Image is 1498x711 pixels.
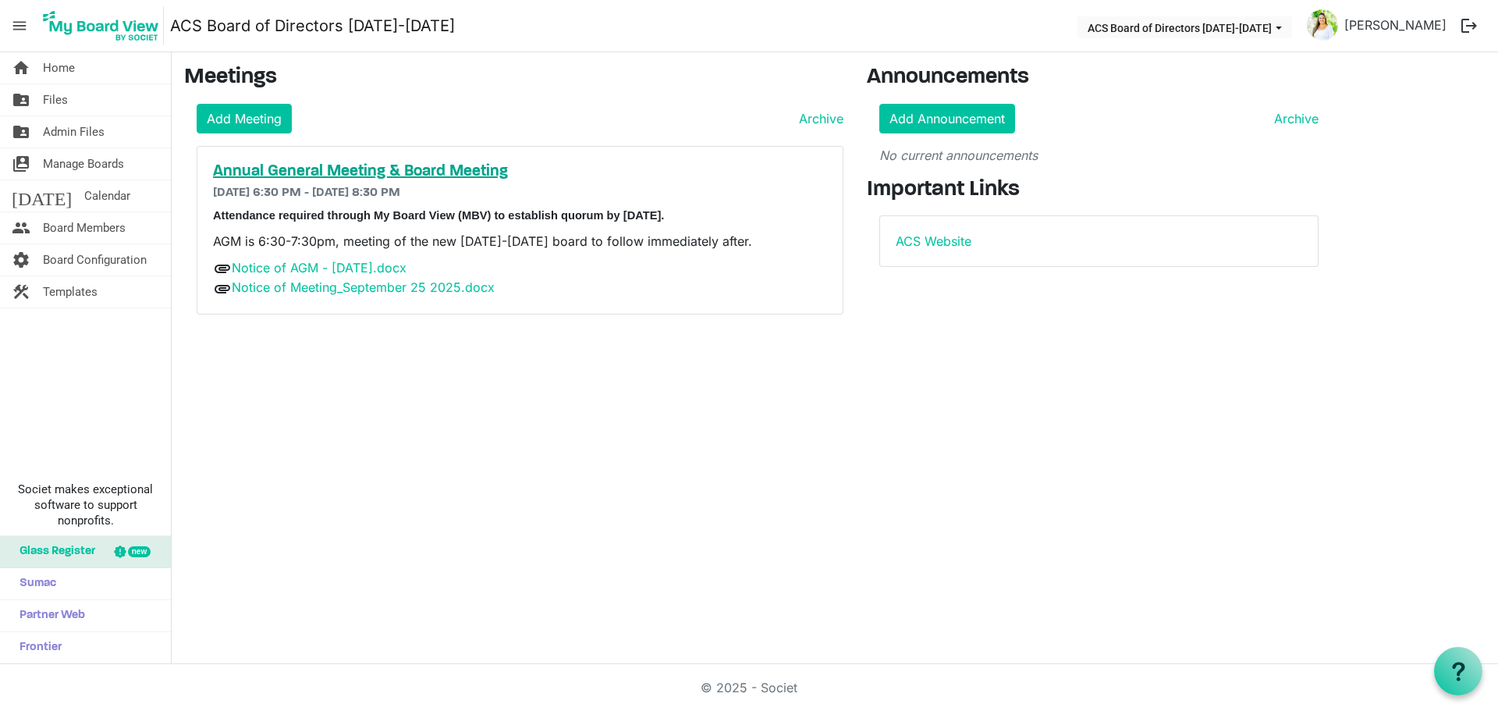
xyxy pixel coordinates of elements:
span: Home [43,52,75,84]
span: Board Configuration [43,244,147,276]
h3: Announcements [867,65,1331,91]
a: Archive [793,109,843,128]
span: people [12,212,30,244]
span: Glass Register [12,536,95,567]
button: logout [1453,9,1486,42]
h3: Important Links [867,177,1331,204]
span: Manage Boards [43,148,124,180]
span: Templates [43,276,98,308]
span: Sumac [12,568,56,599]
img: My Board View Logo [38,6,164,45]
span: folder_shared [12,116,30,148]
a: Notice of AGM - [DATE].docx [232,260,406,276]
p: AGM is 6:30-7:30pm, meeting of the new [DATE]-[DATE] board to follow immediately after. [213,232,827,251]
span: Frontier [12,632,62,663]
img: P1o51ie7xrVY5UL7ARWEW2r7gNC2P9H9vlLPs2zch7fLSXidsvLolGPwwA3uyx8AkiPPL2cfIerVbTx3yTZ2nQ_thumb.png [1307,9,1338,41]
a: Add Announcement [879,104,1015,133]
h3: Meetings [184,65,843,91]
span: Admin Files [43,116,105,148]
span: Partner Web [12,600,85,631]
h6: [DATE] 6:30 PM - [DATE] 8:30 PM [213,186,827,201]
a: © 2025 - Societ [701,680,797,695]
span: Files [43,84,68,116]
a: Add Meeting [197,104,292,133]
a: My Board View Logo [38,6,170,45]
span: switch_account [12,148,30,180]
span: folder_shared [12,84,30,116]
a: Annual General Meeting & Board Meeting [213,162,827,181]
span: Societ makes exceptional software to support nonprofits. [7,482,164,528]
span: attachment [213,259,232,278]
a: Archive [1268,109,1319,128]
button: ACS Board of Directors 2024-2025 dropdownbutton [1077,16,1292,38]
div: new [128,546,151,557]
a: Notice of Meeting_September 25 2025.docx [232,279,495,295]
span: attachment [213,279,232,298]
span: construction [12,276,30,308]
a: ACS Website [896,233,971,249]
span: home [12,52,30,84]
span: [DATE] [12,180,72,212]
a: ACS Board of Directors [DATE]-[DATE] [170,10,455,41]
span: Board Members [43,212,126,244]
span: settings [12,244,30,276]
a: [PERSON_NAME] [1338,9,1453,41]
span: Calendar [84,180,130,212]
span: Attendance required through My Board View (MBV) to establish quorum by [DATE]. [213,209,664,222]
p: No current announcements [879,146,1319,165]
span: menu [5,11,34,41]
